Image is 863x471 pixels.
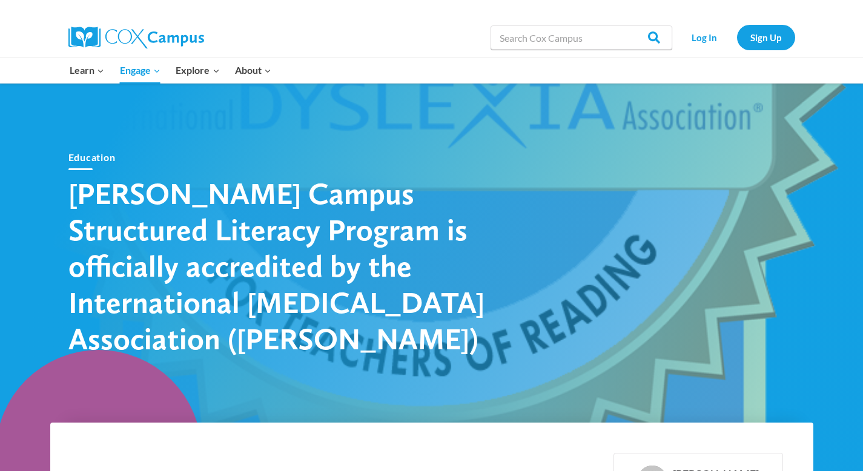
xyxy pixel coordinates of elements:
[68,151,116,163] a: Education
[62,58,279,83] nav: Primary Navigation
[120,62,160,78] span: Engage
[68,175,492,357] h1: [PERSON_NAME] Campus Structured Literacy Program is officially accredited by the International [M...
[176,62,219,78] span: Explore
[68,27,204,48] img: Cox Campus
[491,25,672,50] input: Search Cox Campus
[678,25,795,50] nav: Secondary Navigation
[678,25,731,50] a: Log In
[235,62,271,78] span: About
[737,25,795,50] a: Sign Up
[70,62,104,78] span: Learn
